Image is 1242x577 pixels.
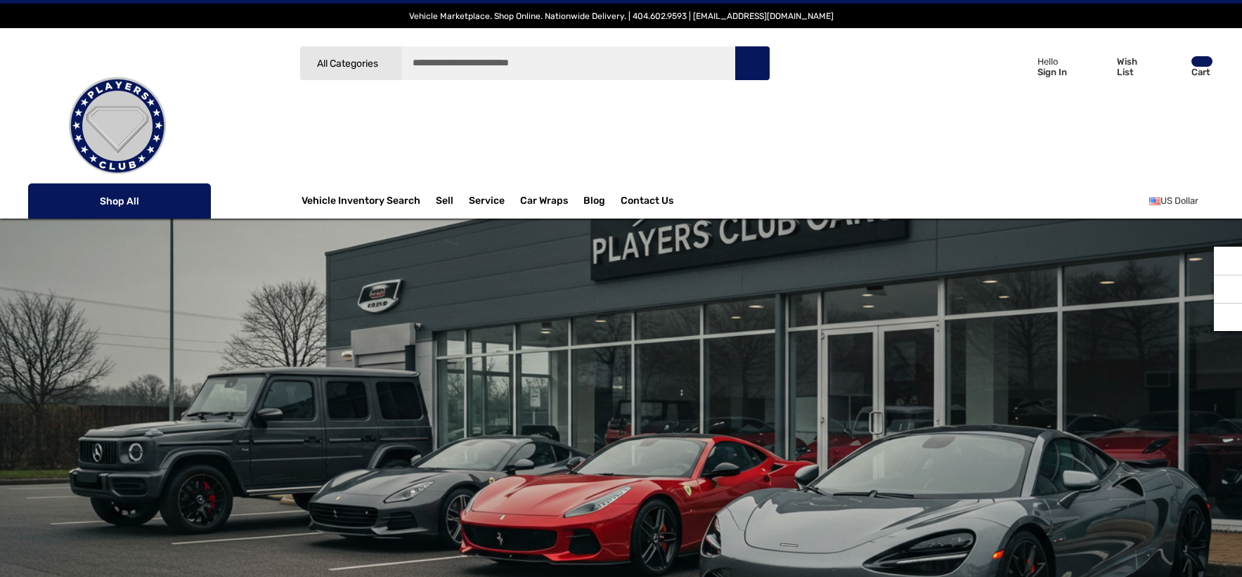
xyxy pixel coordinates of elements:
a: Wish List Wish List [1081,42,1156,91]
a: All Categories Icon Arrow Down Icon Arrow Up [299,46,401,81]
svg: Icon Arrow Down [186,196,195,206]
span: Vehicle Marketplace. Shop Online. Nationwide Delivery. | 404.602.9593 | [EMAIL_ADDRESS][DOMAIN_NAME] [409,11,834,21]
p: Shop All [28,183,211,219]
p: Cart [1191,67,1212,77]
p: Wish List [1117,56,1154,77]
span: Car Wraps [520,195,568,210]
a: USD [1149,187,1214,215]
a: Blog [583,195,605,210]
svg: Social Media [1221,282,1235,296]
svg: Recently Viewed [1221,254,1235,268]
p: Hello [1037,56,1067,67]
a: Cart with 0 items [1156,42,1214,97]
a: Sign in [994,42,1074,91]
a: Sell [436,187,469,215]
button: Search [735,46,770,81]
svg: Top [1214,310,1242,324]
a: Service [469,195,505,210]
a: Contact Us [621,195,673,210]
span: All Categories [316,58,377,70]
span: Sell [436,195,453,210]
a: Vehicle Inventory Search [302,195,420,210]
svg: Wish List [1087,58,1109,77]
img: Players Club | Cars For Sale [47,56,188,196]
a: Car Wraps [520,187,583,215]
svg: Icon Line [44,193,65,209]
p: Sign In [1037,67,1067,77]
svg: Icon User Account [1010,56,1030,76]
svg: Icon Arrow Down [380,58,391,69]
svg: Review Your Cart [1162,57,1183,77]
